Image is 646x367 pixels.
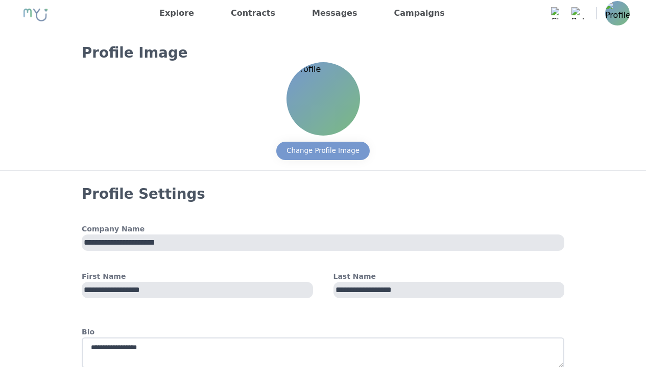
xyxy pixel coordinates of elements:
[155,5,198,21] a: Explore
[82,224,564,234] h4: Company Name
[605,1,630,25] img: Profile
[82,327,564,337] h4: Bio
[82,271,313,282] h4: First Name
[571,7,584,19] img: Bell
[551,7,563,19] img: Chat
[390,5,449,21] a: Campaigns
[308,5,361,21] a: Messages
[333,271,565,282] h4: Last Name
[82,185,564,203] h3: Profile Settings
[227,5,279,21] a: Contracts
[82,44,564,62] h3: Profile Image
[286,146,360,156] div: Change Profile Image
[288,63,359,135] img: Profile
[276,142,370,160] button: Change Profile Image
